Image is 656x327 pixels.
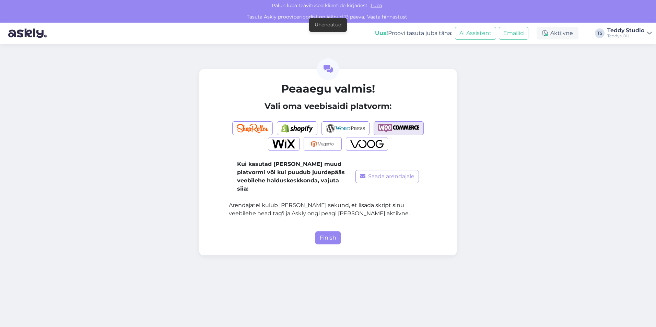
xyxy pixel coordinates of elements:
[229,82,427,95] h2: Peaaegu valmis!
[595,28,605,38] div: TS
[607,28,644,33] div: Teddy Studio
[455,27,496,40] button: AI Assistent
[229,101,427,111] h4: Vali oma veebisaidi platvorm:
[281,124,313,133] img: Shopify
[350,140,384,148] img: Voog
[229,201,427,218] p: Arendajatel kulub [PERSON_NAME] sekund, et lisada skript sinu veebilehe head tag'i ja Askly ongi ...
[537,27,578,39] div: Aktiivne
[368,2,384,9] span: Luba
[315,21,341,28] div: Ühendatud
[272,140,295,148] img: Wix
[237,124,268,133] img: Shoproller
[378,124,419,133] img: Woocommerce
[308,140,337,148] img: Magento
[315,231,341,244] button: Finish
[365,14,409,20] a: Vaata hinnastust
[607,33,644,39] div: Teddys OÜ
[326,124,365,133] img: Wordpress
[607,28,652,39] a: Teddy StudioTeddys OÜ
[499,27,528,40] button: Emailid
[375,29,452,37] div: Proovi tasuta juba täna:
[375,30,388,36] b: Uus!
[355,170,419,183] button: Saada arendajale
[237,161,345,192] b: Kui kasutad [PERSON_NAME] muud platvormi või kui puudub juurdepääs veebilehe halduskeskkonda, vaj...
